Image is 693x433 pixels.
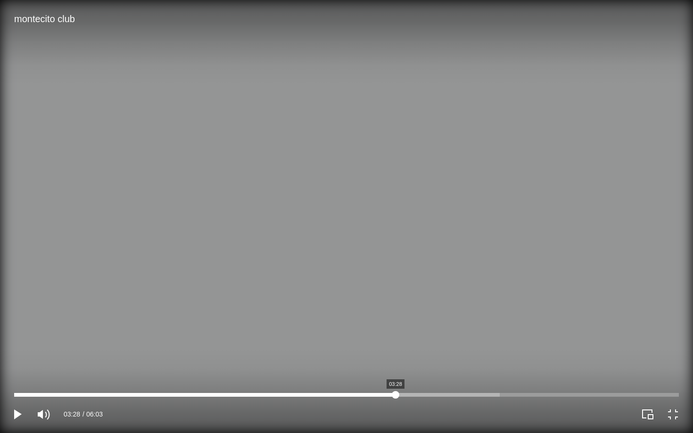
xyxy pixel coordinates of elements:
div: 03:28 [387,379,404,389]
span: 06:03 [82,411,103,417]
span: 03:28 [64,411,80,417]
button: Play [9,406,26,423]
button: Mute [35,406,52,423]
button: Exit full screen [665,406,681,423]
button: Play Picture-in-Picture [640,406,656,423]
div: montecito club [14,14,599,24]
